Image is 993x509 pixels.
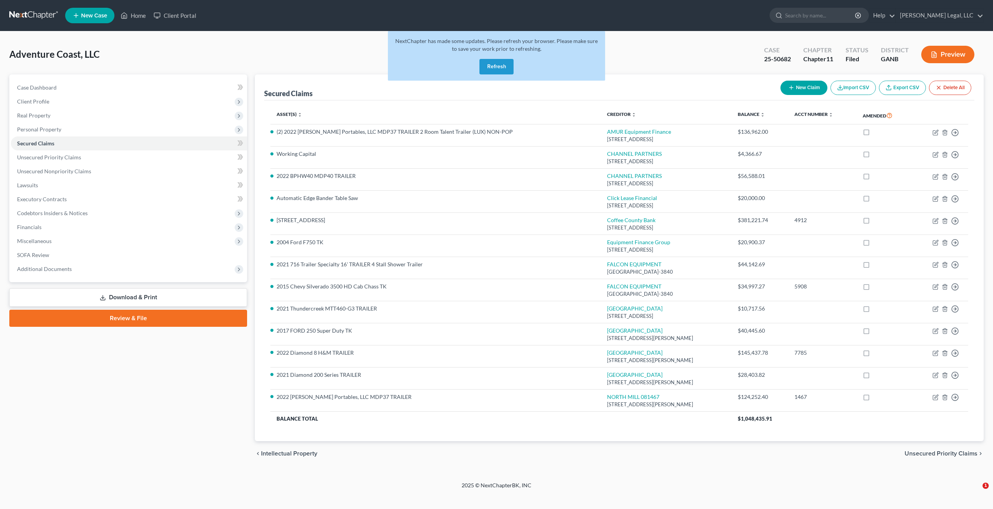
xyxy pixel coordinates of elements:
div: District [881,46,909,55]
a: CHANNEL PARTNERS [607,173,662,179]
iframe: Intercom live chat [967,483,985,501]
span: 1 [983,483,989,489]
span: Unsecured Priority Claims [17,154,81,160]
div: Chapter [803,46,833,55]
a: SOFA Review [11,248,247,262]
div: 4912 [794,216,850,224]
div: $124,252.40 [738,393,782,401]
div: $20,900.37 [738,238,782,246]
div: [GEOGRAPHIC_DATA]-3840 [607,268,725,276]
span: NextChapter has made some updates. Please refresh your browser. Please make sure to save your wor... [395,38,598,52]
input: Search by name... [785,8,856,22]
div: Chapter [803,55,833,64]
div: [STREET_ADDRESS][PERSON_NAME] [607,401,725,408]
a: Client Portal [150,9,200,22]
div: 7785 [794,349,850,357]
span: SOFA Review [17,252,49,258]
span: Lawsuits [17,182,38,188]
div: $56,588.01 [738,172,782,180]
div: $44,142.69 [738,261,782,268]
li: 2021 716 Trailer Specialty 16' TRAILER 4 Stall Shower Trailer [277,261,595,268]
a: Asset(s) unfold_more [277,111,302,117]
div: [STREET_ADDRESS] [607,136,725,143]
button: New Claim [780,81,827,95]
span: Real Property [17,112,50,119]
li: 2022 Diamond 8 H&M TRAILER [277,349,595,357]
a: Unsecured Nonpriority Claims [11,164,247,178]
div: [STREET_ADDRESS] [607,202,725,209]
div: [GEOGRAPHIC_DATA]-3840 [607,290,725,298]
li: 2015 Chevy Silverado 3500 HD Cab Chass TK [277,283,595,290]
th: Amended [856,107,913,124]
i: chevron_right [977,450,984,457]
div: Filed [846,55,868,64]
li: Automatic Edge Bander Table Saw [277,194,595,202]
a: [GEOGRAPHIC_DATA] [607,305,663,312]
div: $136,962.00 [738,128,782,136]
a: FALCON EQUIPMENT [607,261,661,267]
a: NORTH MILL 081467 [607,393,659,400]
button: Preview [921,46,974,63]
div: GANB [881,55,909,64]
a: Click Lease Financial [607,195,657,201]
div: [STREET_ADDRESS][PERSON_NAME] [607,357,725,364]
li: Working Capital [277,150,595,158]
a: [GEOGRAPHIC_DATA] [607,371,663,378]
span: Personal Property [17,126,61,133]
button: chevron_left Intellectual Property [255,450,317,457]
div: 2025 © NextChapterBK, INC [275,481,718,495]
div: Secured Claims [264,89,313,98]
li: 2021 Diamond 200 Series TRAILER [277,371,595,379]
button: Refresh [479,59,514,74]
a: Secured Claims [11,136,247,150]
i: unfold_more [760,112,765,117]
i: unfold_more [829,112,833,117]
li: 2017 FORD 250 Super Duty TK [277,327,595,335]
a: Download & Print [9,288,247,307]
span: Codebtors Insiders & Notices [17,210,88,216]
span: Case Dashboard [17,84,57,91]
span: Unsecured Priority Claims [905,450,977,457]
li: 2022 [PERSON_NAME] Portables, LLC MDP37 TRAILER [277,393,595,401]
a: [PERSON_NAME] Legal, LLC [896,9,983,22]
span: Executory Contracts [17,196,67,202]
span: 11 [826,55,833,62]
th: Balance Total [270,412,732,426]
a: Unsecured Priority Claims [11,150,247,164]
a: Review & File [9,310,247,327]
div: $28,403.82 [738,371,782,379]
span: Additional Documents [17,266,72,272]
a: Coffee County Bank [607,217,656,223]
span: Secured Claims [17,140,54,147]
div: [STREET_ADDRESS] [607,180,725,187]
span: Client Profile [17,98,49,105]
a: CHANNEL PARTNERS [607,150,662,157]
button: Import CSV [830,81,876,95]
div: $145,437.78 [738,349,782,357]
div: [STREET_ADDRESS] [607,224,725,231]
span: Adventure Coast, LLC [9,48,100,60]
a: Case Dashboard [11,81,247,95]
a: Export CSV [879,81,926,95]
li: 2021 Thundercreek MTT460-G3 TRAILER [277,305,595,312]
div: Status [846,46,868,55]
div: [STREET_ADDRESS] [607,246,725,254]
a: AMUR Equipment Finance [607,128,671,135]
div: 1467 [794,393,850,401]
span: Intellectual Property [261,450,317,457]
div: [STREET_ADDRESS][PERSON_NAME] [607,335,725,342]
span: $1,048,435.91 [738,416,772,422]
a: Creditor unfold_more [607,111,636,117]
a: [GEOGRAPHIC_DATA] [607,349,663,356]
a: Equipment Finance Group [607,239,670,245]
i: unfold_more [631,112,636,117]
span: Financials [17,224,42,230]
button: Unsecured Priority Claims chevron_right [905,450,984,457]
span: New Case [81,13,107,19]
div: $10,717.56 [738,305,782,312]
i: unfold_more [298,112,302,117]
div: $4,366.67 [738,150,782,158]
div: [STREET_ADDRESS] [607,312,725,320]
li: (2) 2022 [PERSON_NAME] Portables, LLC MDP37 TRAILER 2 Room Talent Trailer (LUX) NON-POP [277,128,595,136]
div: 5908 [794,283,850,290]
